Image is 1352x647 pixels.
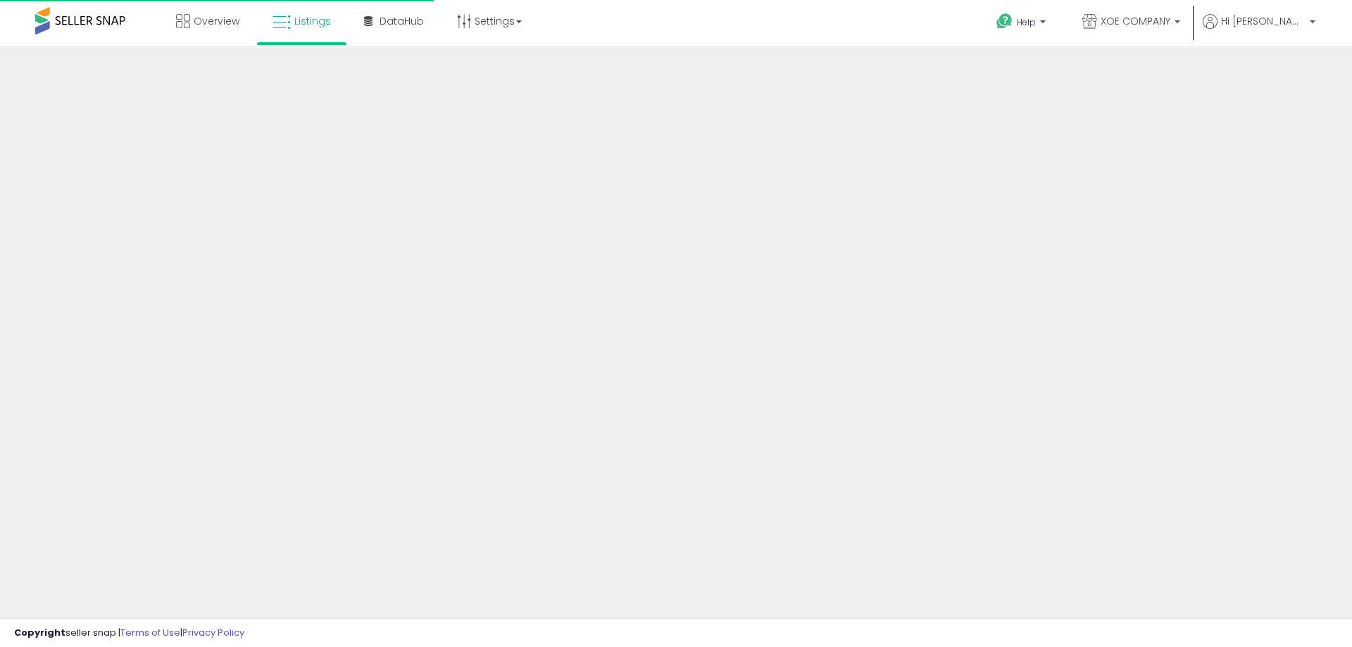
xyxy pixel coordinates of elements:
i: Get Help [996,13,1013,30]
a: Terms of Use [120,626,180,639]
div: seller snap | | [14,627,244,640]
span: XOE COMPANY [1101,14,1170,28]
span: Help [1017,16,1036,28]
span: DataHub [380,14,424,28]
a: Privacy Policy [182,626,244,639]
strong: Copyright [14,626,65,639]
span: Overview [194,14,239,28]
span: Listings [294,14,331,28]
a: Hi [PERSON_NAME] [1203,14,1315,46]
a: Help [985,2,1060,46]
span: Hi [PERSON_NAME] [1221,14,1306,28]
